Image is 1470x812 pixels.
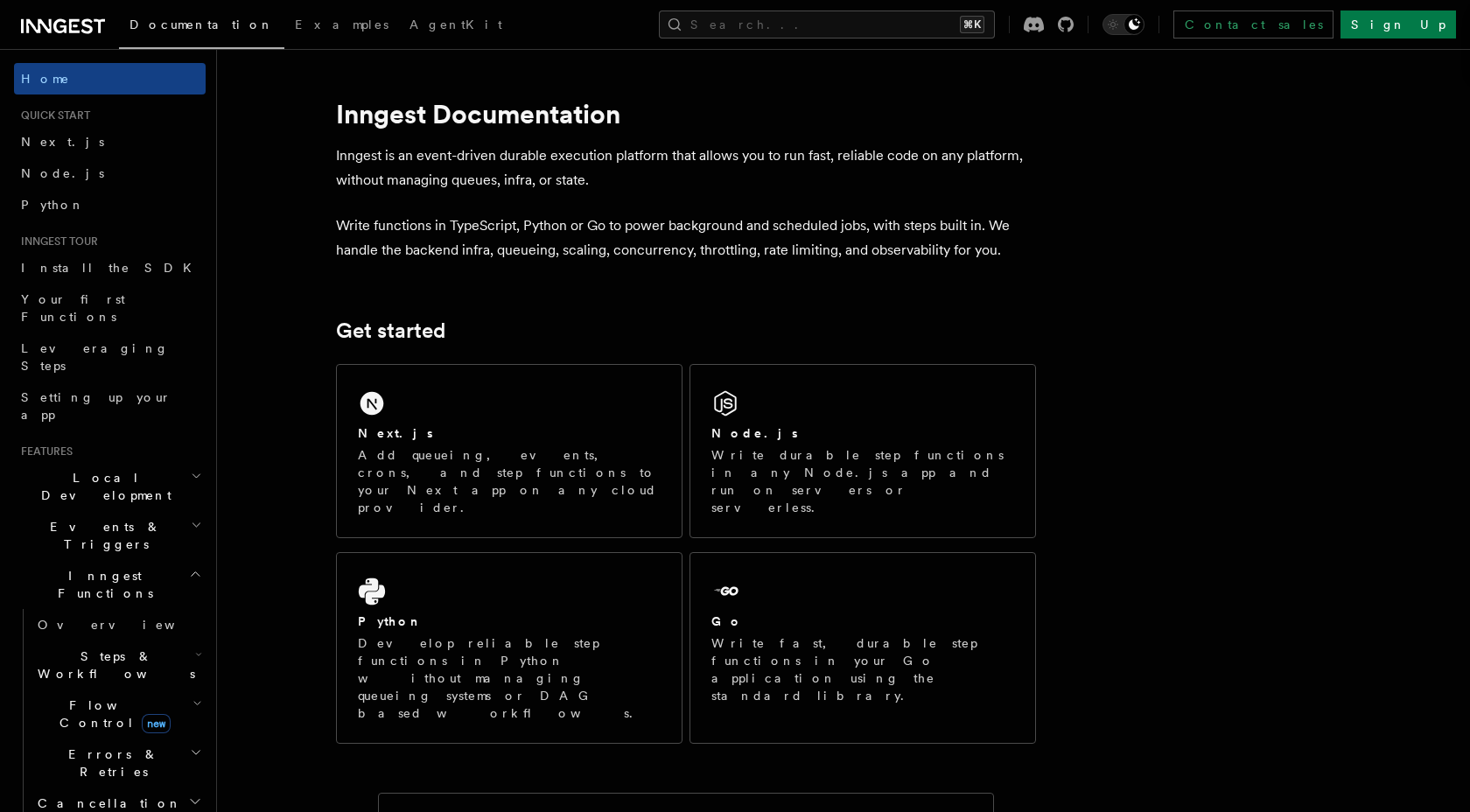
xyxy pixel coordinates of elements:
a: AgentKit [399,5,513,47]
a: Documentation [119,5,284,49]
button: Errors & Retries [31,738,206,787]
h2: Python [358,612,423,630]
a: Examples [284,5,399,47]
a: GoWrite fast, durable step functions in your Go application using the standard library. [689,552,1036,744]
a: Node.jsWrite durable step functions in any Node.js app and run on servers or serverless. [689,364,1036,538]
a: Overview [31,609,206,640]
button: Toggle dark mode [1102,14,1144,35]
a: Node.js [14,157,206,189]
p: Inngest is an event-driven durable execution platform that allows you to run fast, reliable code ... [336,143,1036,192]
kbd: ⌘K [960,16,984,33]
span: Node.js [21,166,104,180]
span: Cancellation [31,794,182,812]
button: Local Development [14,462,206,511]
a: Contact sales [1173,10,1333,38]
span: Inngest tour [14,234,98,248]
button: Events & Triggers [14,511,206,560]
button: Inngest Functions [14,560,206,609]
p: Add queueing, events, crons, and step functions to your Next app on any cloud provider. [358,446,661,516]
button: Flow Controlnew [31,689,206,738]
span: Leveraging Steps [21,341,169,373]
h2: Node.js [711,424,798,442]
span: Steps & Workflows [31,647,195,682]
span: Examples [295,17,388,31]
p: Write fast, durable step functions in your Go application using the standard library. [711,634,1014,704]
span: Your first Functions [21,292,125,324]
span: new [142,714,171,733]
span: Features [14,444,73,458]
span: Events & Triggers [14,518,191,553]
a: PythonDevelop reliable step functions in Python without managing queueing systems or DAG based wo... [336,552,682,744]
p: Write functions in TypeScript, Python or Go to power background and scheduled jobs, with steps bu... [336,213,1036,262]
span: Quick start [14,108,90,122]
a: Home [14,63,206,94]
h2: Next.js [358,424,433,442]
span: Home [21,70,70,87]
a: Next.js [14,126,206,157]
p: Write durable step functions in any Node.js app and run on servers or serverless. [711,446,1014,516]
a: Python [14,189,206,220]
a: Next.jsAdd queueing, events, crons, and step functions to your Next app on any cloud provider. [336,364,682,538]
span: AgentKit [409,17,502,31]
p: Develop reliable step functions in Python without managing queueing systems or DAG based workflows. [358,634,661,722]
a: Setting up your app [14,381,206,430]
h2: Go [711,612,743,630]
span: Inngest Functions [14,567,189,602]
span: Local Development [14,469,191,504]
span: Python [21,198,85,212]
a: Your first Functions [14,283,206,332]
span: Setting up your app [21,390,171,422]
a: Install the SDK [14,252,206,283]
span: Next.js [21,135,104,149]
h1: Inngest Documentation [336,98,1036,129]
span: Errors & Retries [31,745,190,780]
span: Flow Control [31,696,192,731]
a: Sign Up [1340,10,1456,38]
a: Leveraging Steps [14,332,206,381]
span: Documentation [129,17,274,31]
span: Overview [38,618,218,632]
a: Get started [336,318,445,343]
button: Steps & Workflows [31,640,206,689]
span: Install the SDK [21,261,202,275]
button: Search...⌘K [659,10,995,38]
